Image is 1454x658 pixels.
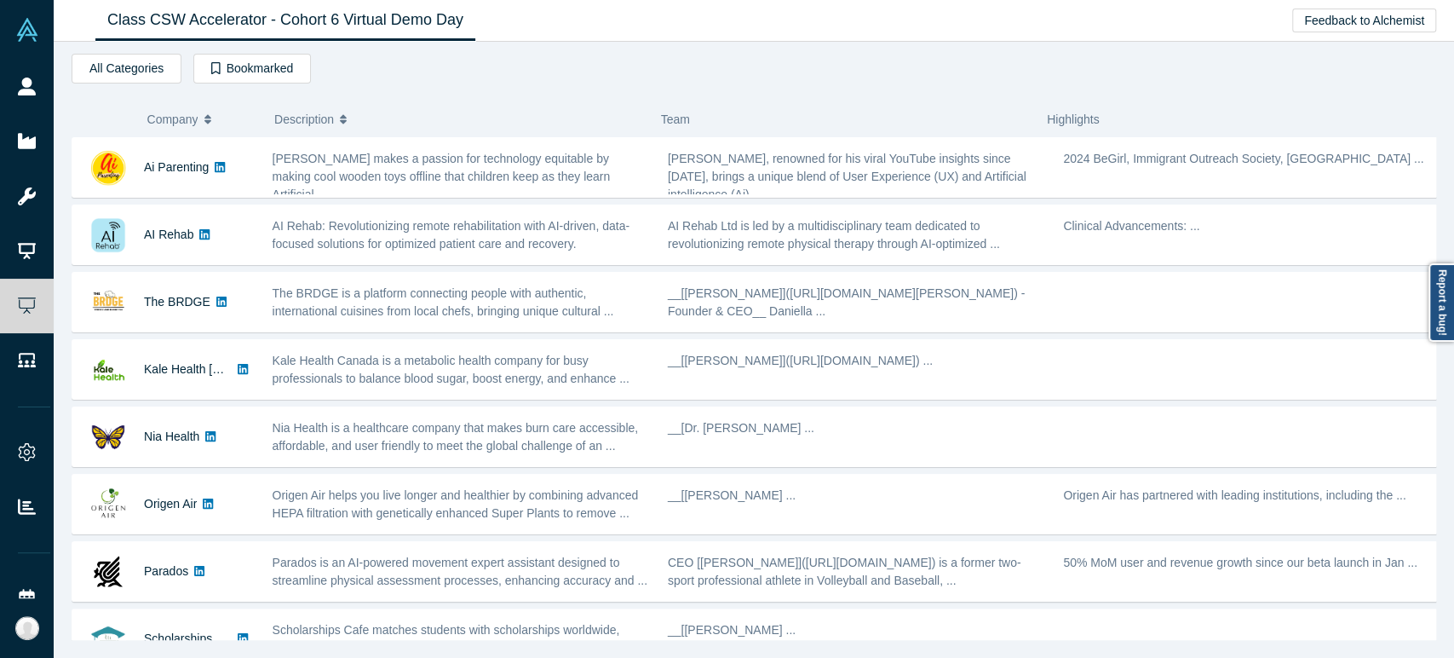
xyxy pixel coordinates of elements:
span: __[[PERSON_NAME]]([URL][DOMAIN_NAME]) ... [668,354,933,367]
img: The BRDGE's Logo [90,285,126,320]
img: Parados's Logo [90,554,126,590]
span: Kale Health Canada is a metabolic health company for busy professionals to balance blood sugar, b... [273,354,629,385]
span: Highlights [1047,113,1099,126]
span: Parados is an AI-powered movement expert assistant designed to streamline physical assessment pro... [273,556,647,587]
a: Kale Health [GEOGRAPHIC_DATA] [144,362,333,376]
span: [PERSON_NAME] makes a passion for technology equitable by making cool wooden toys offline that ch... [273,152,611,201]
a: The BRDGE [144,295,210,309]
span: Company [147,101,198,137]
span: __[Dr. [PERSON_NAME] ... [668,421,814,435]
button: Feedback to Alchemist [1292,9,1436,32]
a: Nia Health [144,430,199,443]
span: AI Rehab Ltd is led by a multidisciplinary team dedicated to revolutionizing remote physical ther... [668,219,1000,251]
a: AI Rehab [144,228,193,241]
p: Origen Air has partnered with leading institutions, including the ... [1063,487,1440,505]
img: Kale Health Canada's Logo [90,352,126,388]
span: __[[PERSON_NAME]]([URL][DOMAIN_NAME][PERSON_NAME]) - Founder & CEO__ Daniella ... [668,286,1025,318]
span: The BRDGE is a platform connecting people with authentic, international cuisines from local chefs... [273,286,614,318]
a: Scholarships Cafe [144,632,241,645]
p: 2024 BeGirl, Immigrant Outreach Society, [GEOGRAPHIC_DATA] ... [1063,150,1440,168]
span: [PERSON_NAME], renowned for his viral YouTube insights since [DATE], brings a unique blend of Use... [668,152,1026,201]
span: Origen Air helps you live longer and healthier by combining advanced HEPA filtration with genetic... [273,488,639,520]
a: Parados [144,564,188,578]
span: __[[PERSON_NAME] ... [668,488,796,502]
p: 50% MoM user and revenue growth since our beta launch in Jan ... [1063,554,1440,572]
button: Description [274,101,643,137]
span: Team [661,113,690,126]
span: Nia Health is a healthcare company that makes burn care accessible, affordable, and user friendly... [273,421,639,453]
img: Rea Medina's Account [15,616,39,640]
a: Origen Air [144,497,197,511]
a: Report a bug! [1428,263,1454,342]
button: All Categories [72,54,181,84]
img: Ai Parenting 's Logo [90,150,126,186]
img: Scholarships Cafe's Logo [90,621,126,657]
span: Scholarships Cafe matches students with scholarships worldwide, ensuring a more effective path to... [273,623,620,655]
span: CEO [[PERSON_NAME]]([URL][DOMAIN_NAME]) is a former two-sport professional athlete in Volleyball ... [668,556,1021,587]
p: Clinical Advancements: ... [1063,217,1440,235]
div: Class CSW Accelerator - Cohort 6 Virtual Demo Day [95,9,475,32]
span: AI Rehab: Revolutionizing remote rehabilitation with AI-driven, data-focused solutions for optimi... [273,219,629,251]
span: __[[PERSON_NAME] ... [668,623,796,637]
img: Nia Health's Logo [90,419,126,455]
a: Ai Parenting [144,160,209,174]
img: Alchemist Vault Logo [15,18,39,42]
img: Origen Air's Logo [90,487,126,522]
img: AI Rehab's Logo [90,217,126,253]
span: Description [274,101,334,137]
button: Company [147,101,257,137]
button: Bookmarked [193,54,311,84]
